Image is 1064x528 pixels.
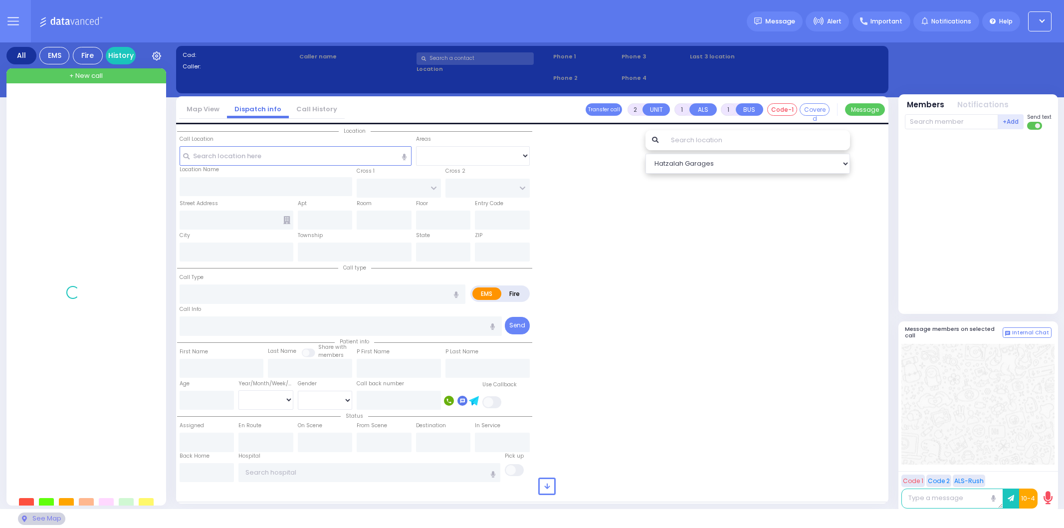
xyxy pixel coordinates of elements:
button: Code-1 [767,103,797,116]
label: Apt [298,200,307,208]
label: In Service [475,422,500,430]
label: Use Callback [482,381,517,389]
a: Call History [289,104,345,114]
label: ZIP [475,232,482,240]
button: Message [845,103,885,116]
label: Call Type [180,273,204,281]
input: Search location [664,130,850,150]
a: History [106,47,136,64]
img: Logo [39,15,106,27]
button: Send [505,317,530,334]
div: All [6,47,36,64]
button: Transfer call [586,103,622,116]
img: message.svg [754,17,762,25]
label: Room [357,200,372,208]
span: Call type [338,264,371,271]
span: Internal Chat [1012,329,1049,336]
span: Important [870,17,902,26]
label: On Scene [298,422,322,430]
label: Entry Code [475,200,503,208]
label: First Name [180,348,208,356]
small: Share with [318,343,347,351]
div: Fire [73,47,103,64]
label: Turn off text [1027,121,1043,131]
img: comment-alt.png [1005,331,1010,336]
label: Destination [416,422,446,430]
div: EMS [39,47,69,64]
label: Location [417,65,550,73]
span: Send text [1027,113,1052,121]
label: Call Location [180,135,213,143]
span: Phone 3 [622,52,686,61]
input: Search location here [180,146,412,165]
button: Code 2 [926,475,951,487]
span: Other building occupants [283,216,290,224]
label: City [180,232,190,240]
h5: Message members on selected call [905,326,1003,339]
label: Pick up [505,452,524,460]
div: Year/Month/Week/Day [238,380,293,388]
button: ALS-Rush [953,475,985,487]
label: Fire [501,287,529,300]
input: Search hospital [238,463,500,482]
button: ALS [689,103,717,116]
input: Search member [905,114,998,129]
label: EMS [472,287,501,300]
input: Search a contact [417,52,534,65]
label: Street Address [180,200,218,208]
label: Last 3 location [690,52,786,61]
div: See map [18,513,65,525]
label: P First Name [357,348,390,356]
span: Message [765,16,795,26]
label: Township [298,232,323,240]
span: Help [999,17,1013,26]
label: Caller name [299,52,413,61]
span: Phone 2 [553,74,618,82]
a: Dispatch info [227,104,289,114]
label: Cross 2 [445,167,465,175]
button: BUS [736,103,763,116]
label: Last Name [268,347,296,355]
button: Code 1 [901,475,925,487]
button: Covered [800,103,830,116]
button: Internal Chat [1003,327,1052,338]
span: Location [339,127,371,135]
label: Caller: [183,62,296,71]
button: UNIT [642,103,670,116]
a: Map View [179,104,227,114]
span: Status [341,412,368,420]
span: Phone 1 [553,52,618,61]
label: Call back number [357,380,404,388]
label: From Scene [357,422,387,430]
button: +Add [998,114,1024,129]
button: Notifications [957,99,1009,111]
label: Cross 1 [357,167,375,175]
label: Gender [298,380,317,388]
span: + New call [69,71,103,81]
label: Age [180,380,190,388]
label: State [416,232,430,240]
label: Cad: [183,51,296,59]
span: Notifications [931,17,971,26]
label: Back Home [180,452,210,460]
label: Floor [416,200,428,208]
button: 10-4 [1019,489,1038,509]
label: Areas [416,135,431,143]
label: Assigned [180,422,204,430]
label: Location Name [180,166,219,174]
span: Patient info [335,338,374,345]
label: Call Info [180,305,201,313]
label: Hospital [238,452,260,460]
span: Alert [827,17,842,26]
label: En Route [238,422,261,430]
span: members [318,351,344,359]
span: Phone 4 [622,74,686,82]
button: Members [907,99,944,111]
label: P Last Name [445,348,478,356]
